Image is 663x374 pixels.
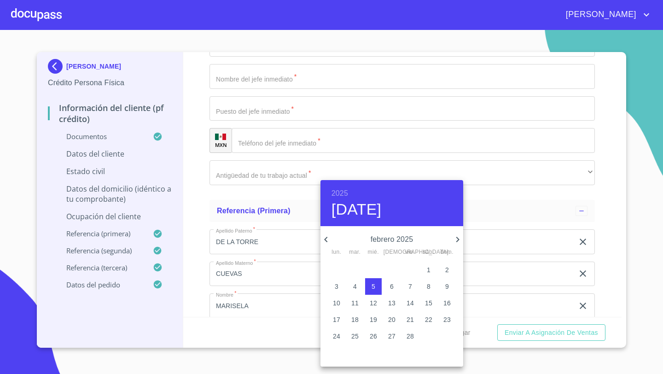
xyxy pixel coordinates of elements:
button: 16 [439,295,455,311]
button: 11 [347,295,363,311]
button: 22 [420,311,437,328]
p: 20 [388,315,395,324]
p: 3 [335,281,338,291]
span: mar. [347,248,363,257]
p: 13 [388,298,395,307]
button: 14 [402,295,419,311]
p: 15 [425,298,432,307]
button: 28 [402,328,419,345]
button: 18 [347,311,363,328]
p: 17 [333,315,340,324]
button: 1 [420,262,437,278]
p: 26 [370,331,377,340]
button: 13 [384,295,400,311]
p: 7 [408,281,412,291]
p: 1 [427,265,430,274]
span: [DEMOGRAPHIC_DATA]. [384,248,400,257]
p: 14 [407,298,414,307]
span: dom. [439,248,455,257]
p: 25 [351,331,359,340]
p: 24 [333,331,340,340]
p: 16 [443,298,451,307]
button: 9 [439,278,455,295]
p: 28 [407,331,414,340]
p: 21 [407,315,414,324]
p: 23 [443,315,451,324]
button: 20 [384,311,400,328]
p: febrero 2025 [331,234,452,245]
button: 19 [365,311,382,328]
p: 22 [425,315,432,324]
p: 5 [372,281,375,291]
button: 7 [402,278,419,295]
p: 11 [351,298,359,307]
button: 27 [384,328,400,345]
button: 3 [328,278,345,295]
button: [DATE] [331,200,382,219]
p: 10 [333,298,340,307]
span: vie. [402,248,419,257]
button: 24 [328,328,345,345]
button: 26 [365,328,382,345]
p: 2 [445,265,449,274]
p: 8 [427,281,430,291]
button: 2025 [331,187,348,200]
p: 19 [370,315,377,324]
p: 4 [353,281,357,291]
p: 18 [351,315,359,324]
button: 15 [420,295,437,311]
span: sáb. [420,248,437,257]
button: 12 [365,295,382,311]
button: 21 [402,311,419,328]
button: 23 [439,311,455,328]
p: 27 [388,331,395,340]
span: lun. [328,248,345,257]
span: mié. [365,248,382,257]
button: 10 [328,295,345,311]
button: 8 [420,278,437,295]
p: 9 [445,281,449,291]
p: 12 [370,298,377,307]
button: 6 [384,278,400,295]
button: 4 [347,278,363,295]
button: 5 [365,278,382,295]
button: 25 [347,328,363,345]
button: 2 [439,262,455,278]
p: 6 [390,281,394,291]
button: 17 [328,311,345,328]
